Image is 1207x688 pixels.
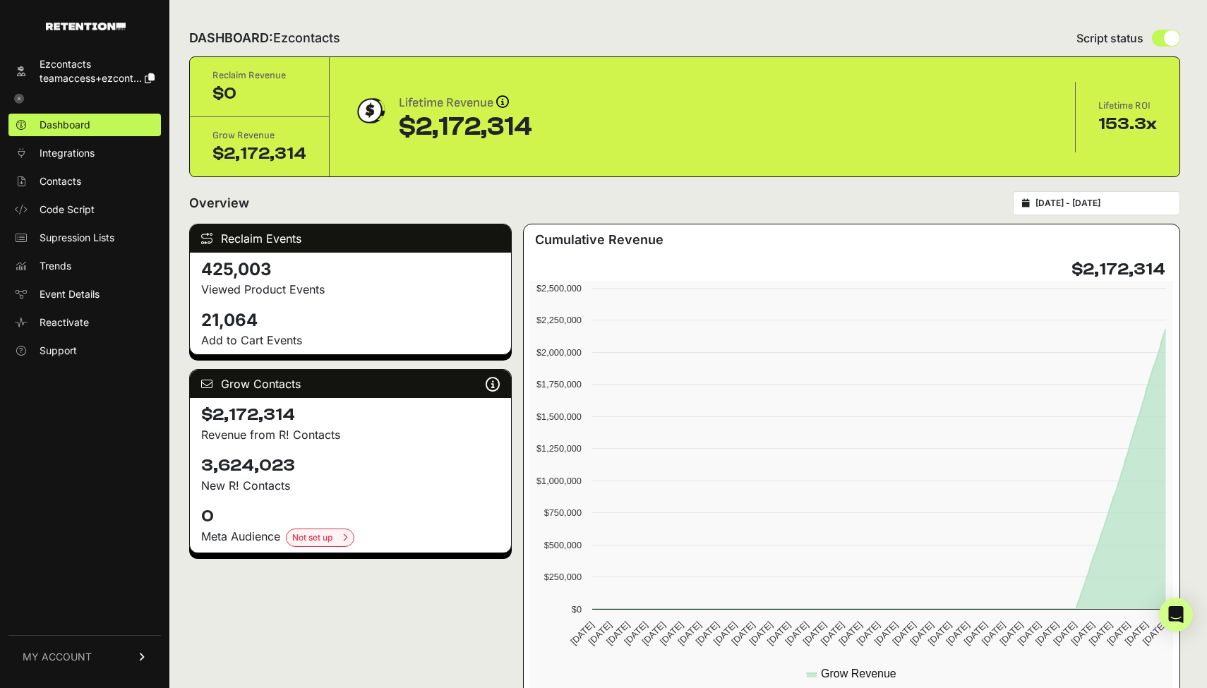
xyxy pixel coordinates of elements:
div: Reclaim Revenue [212,68,306,83]
div: Grow Contacts [190,370,511,398]
text: [DATE] [1033,620,1061,647]
text: [DATE] [1087,620,1115,647]
div: 153.3x [1098,113,1157,135]
text: [DATE] [1141,620,1168,647]
span: Supression Lists [40,231,114,245]
span: Code Script [40,203,95,217]
div: Meta Audience [201,528,500,547]
a: Supression Lists [8,227,161,249]
text: [DATE] [908,620,936,647]
h4: $2,172,314 [1071,258,1165,281]
span: Support [40,344,77,358]
text: $1,500,000 [536,411,582,422]
span: Reactivate [40,315,89,330]
div: $2,172,314 [399,113,532,141]
img: dollar-coin-05c43ed7efb7bc0c12610022525b4bbbb207c7efeef5aecc26f025e68dcafac9.png [352,93,388,128]
text: [DATE] [711,620,739,647]
text: [DATE] [1069,620,1097,647]
a: Event Details [8,283,161,306]
p: New R! Contacts [201,477,500,494]
text: [DATE] [801,620,829,647]
span: teamaccess+ezcont... [40,72,142,84]
a: Contacts [8,170,161,193]
text: $1,250,000 [536,443,582,454]
text: [DATE] [837,620,865,647]
div: Open Intercom Messenger [1159,598,1193,632]
text: [DATE] [872,620,900,647]
text: [DATE] [926,620,954,647]
text: [DATE] [980,620,1007,647]
a: MY ACCOUNT [8,635,161,678]
text: [DATE] [658,620,685,647]
text: [DATE] [747,620,775,647]
h4: 0 [201,505,500,528]
p: Revenue from R! Contacts [201,426,500,443]
text: [DATE] [623,620,650,647]
p: Add to Cart Events [201,332,500,349]
h4: 21,064 [201,309,500,332]
h4: 425,003 [201,258,500,281]
text: [DATE] [1051,620,1079,647]
text: [DATE] [569,620,596,647]
text: $750,000 [544,507,582,518]
text: [DATE] [640,620,668,647]
a: Integrations [8,142,161,164]
span: Contacts [40,174,81,188]
text: [DATE] [783,620,811,647]
a: Trends [8,255,161,277]
img: Retention.com [46,23,126,30]
div: Lifetime ROI [1098,99,1157,113]
text: [DATE] [962,620,990,647]
span: Script status [1076,30,1143,47]
div: Ezcontacts [40,57,155,71]
text: Grow Revenue [821,668,896,680]
h4: 3,624,023 [201,454,500,477]
a: Reactivate [8,311,161,334]
span: Ezcontacts [273,30,340,45]
text: $500,000 [544,540,582,550]
text: [DATE] [1105,620,1132,647]
h2: DASHBOARD: [189,28,340,48]
text: [DATE] [997,620,1025,647]
span: Event Details [40,287,100,301]
text: $2,500,000 [536,283,582,294]
text: $1,750,000 [536,379,582,390]
div: Reclaim Events [190,224,511,253]
div: Grow Revenue [212,128,306,143]
div: $0 [212,83,306,105]
h4: $2,172,314 [201,404,500,426]
h2: Overview [189,193,249,213]
text: $2,250,000 [536,315,582,325]
a: Ezcontacts teamaccess+ezcont... [8,53,161,90]
text: [DATE] [587,620,614,647]
text: $0 [572,604,582,615]
a: Code Script [8,198,161,221]
span: Trends [40,259,71,273]
text: [DATE] [676,620,704,647]
text: [DATE] [1123,620,1151,647]
a: Support [8,339,161,362]
text: [DATE] [1016,620,1043,647]
text: [DATE] [855,620,882,647]
span: Integrations [40,146,95,160]
span: Dashboard [40,118,90,132]
div: Lifetime Revenue [399,93,532,113]
text: [DATE] [730,620,757,647]
text: $1,000,000 [536,476,582,486]
text: [DATE] [944,620,972,647]
text: [DATE] [891,620,918,647]
text: $250,000 [544,572,582,582]
span: MY ACCOUNT [23,650,92,664]
text: [DATE] [604,620,632,647]
text: $2,000,000 [536,347,582,358]
text: [DATE] [765,620,793,647]
div: $2,172,314 [212,143,306,165]
text: [DATE] [694,620,721,647]
text: [DATE] [819,620,846,647]
h3: Cumulative Revenue [535,230,663,250]
a: Dashboard [8,114,161,136]
p: Viewed Product Events [201,281,500,298]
